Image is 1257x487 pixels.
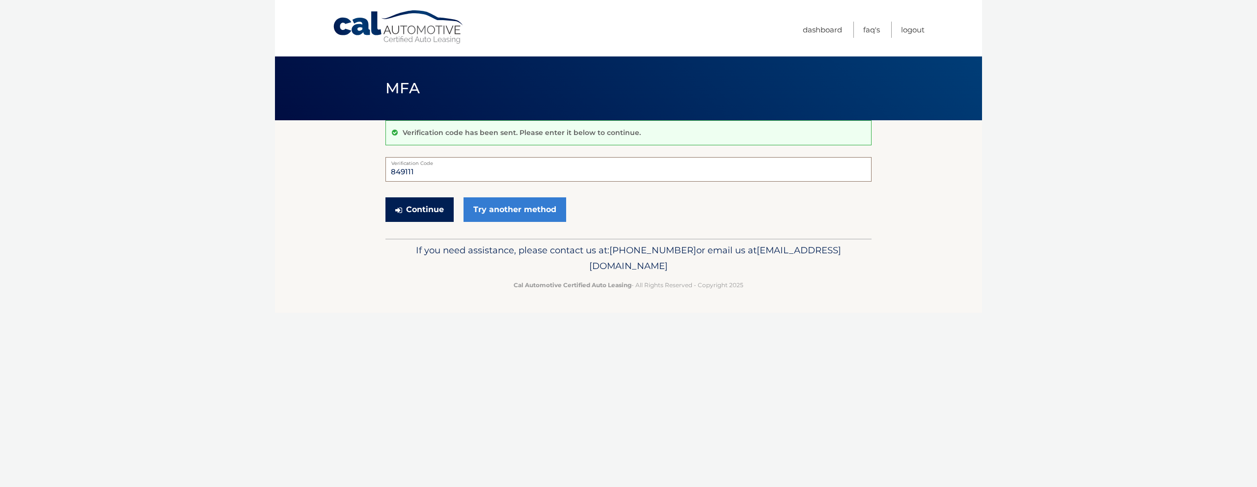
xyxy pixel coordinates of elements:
[803,22,842,38] a: Dashboard
[901,22,925,38] a: Logout
[385,197,454,222] button: Continue
[392,243,865,274] p: If you need assistance, please contact us at: or email us at
[385,157,872,182] input: Verification Code
[385,157,872,165] label: Verification Code
[403,128,641,137] p: Verification code has been sent. Please enter it below to continue.
[385,79,420,97] span: MFA
[392,280,865,290] p: - All Rights Reserved - Copyright 2025
[332,10,465,45] a: Cal Automotive
[863,22,880,38] a: FAQ's
[464,197,566,222] a: Try another method
[589,244,841,271] span: [EMAIL_ADDRESS][DOMAIN_NAME]
[514,281,631,289] strong: Cal Automotive Certified Auto Leasing
[609,244,696,256] span: [PHONE_NUMBER]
